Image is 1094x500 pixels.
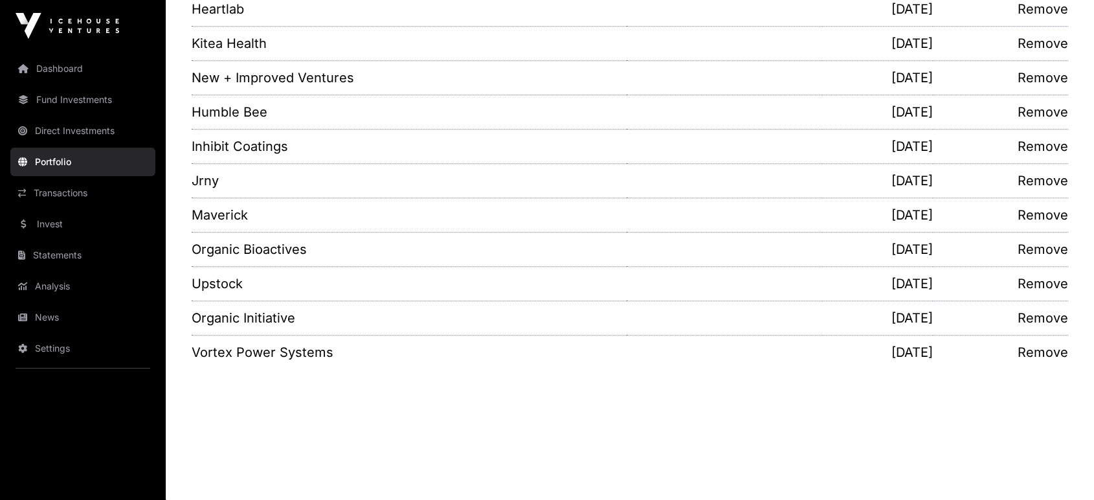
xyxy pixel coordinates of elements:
[822,275,933,293] p: [DATE]
[10,303,155,332] a: News
[933,137,1068,155] a: Remove
[192,206,627,224] a: Maverick
[933,172,1068,190] a: Remove
[10,334,155,363] a: Settings
[1029,438,1094,500] iframe: Chat Widget
[933,34,1068,52] a: Remove
[822,240,933,258] p: [DATE]
[10,210,155,238] a: Invest
[933,206,1068,224] a: Remove
[822,206,933,224] p: [DATE]
[10,117,155,145] a: Direct Investments
[10,148,155,176] a: Portfolio
[192,275,627,293] a: Upstock
[822,137,933,155] p: [DATE]
[192,309,627,327] a: Organic Initiative
[10,241,155,269] a: Statements
[192,137,627,155] a: Inhibit Coatings
[822,34,933,52] p: [DATE]
[192,69,627,87] a: New + Improved Ventures
[10,272,155,301] a: Analysis
[822,103,933,121] p: [DATE]
[822,309,933,327] p: [DATE]
[933,103,1068,121] a: Remove
[10,54,155,83] a: Dashboard
[933,240,1068,258] a: Remove
[192,172,627,190] a: Jrny
[822,69,933,87] p: [DATE]
[933,69,1068,87] a: Remove
[10,179,155,207] a: Transactions
[192,103,627,121] a: Humble Bee
[822,343,933,361] p: [DATE]
[10,85,155,114] a: Fund Investments
[192,240,627,258] a: Organic Bioactives
[933,309,1068,327] a: Remove
[822,172,933,190] p: [DATE]
[192,343,627,361] a: Vortex Power Systems
[933,343,1068,361] a: Remove
[933,275,1068,293] a: Remove
[16,13,119,39] img: Icehouse Ventures Logo
[192,34,627,52] a: Kitea Health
